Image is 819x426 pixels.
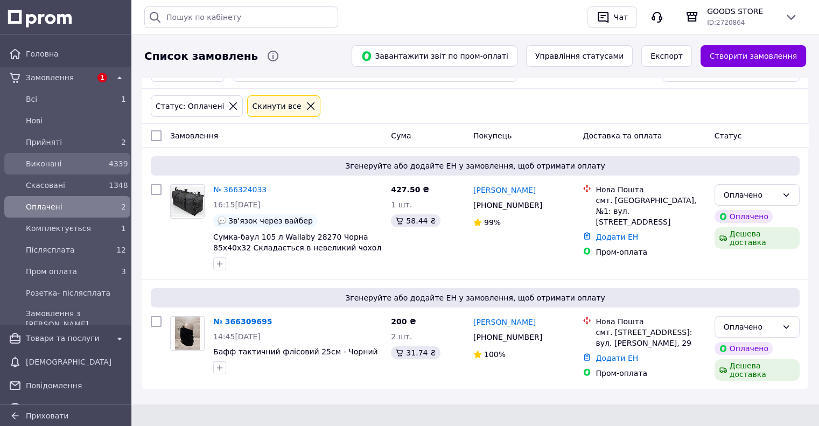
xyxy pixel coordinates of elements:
div: 31.74 ₴ [391,346,440,359]
a: Фото товару [170,316,205,351]
span: Комплектується [26,223,104,234]
span: Статус [715,131,742,140]
a: Фото товару [170,184,205,219]
span: Скасовані [26,180,104,191]
div: смт. [STREET_ADDRESS]: вул. [PERSON_NAME], 29 [596,327,705,348]
span: 2 шт. [391,332,412,341]
span: 1 [121,95,126,103]
a: [PERSON_NAME] [473,317,536,327]
span: Замовлення з [PERSON_NAME] [26,308,126,330]
span: Зв'язок через вайбер [228,217,313,225]
span: GOODS STORE [707,6,776,17]
div: Cкинути все [250,100,303,112]
div: Пром-оплата [596,247,705,257]
div: Статус: Оплачені [153,100,226,112]
span: 16:15[DATE] [213,200,261,209]
span: Товари та послуги [26,333,109,344]
a: № 366309695 [213,317,272,326]
span: 1 [97,73,107,82]
div: Нова Пошта [596,184,705,195]
a: Створити замовлення [701,45,806,67]
a: Бафф тактичний флісовий 25см - Чорний [213,347,377,356]
span: 100% [484,350,506,359]
span: 1 шт. [391,200,412,209]
button: Чат [587,6,637,28]
span: Головна [26,48,126,59]
span: Cума [391,131,411,140]
div: Оплачено [724,321,778,333]
span: Розетка- післясплата [26,288,126,298]
span: ID: 2720864 [707,19,745,26]
div: смт. [GEOGRAPHIC_DATA], №1: вул. [STREET_ADDRESS] [596,195,705,227]
span: [PHONE_NUMBER] [473,333,542,341]
div: Оплачено [715,342,773,355]
span: 2 [121,202,126,211]
span: Виконані [26,158,104,169]
div: Оплачено [724,189,778,201]
span: Всi [26,94,104,104]
span: 12 [116,246,126,254]
img: Фото товару [175,317,200,350]
span: 99% [484,218,501,227]
span: 3 [121,267,126,276]
span: Прийняті [26,137,104,148]
span: 14:45[DATE] [213,332,261,341]
div: Чат [612,9,630,25]
span: 1348 [109,181,128,190]
span: Замовлення [26,72,92,83]
span: Післясплата [26,245,104,255]
div: Дешева доставка [715,359,800,381]
span: 4339 [109,159,128,168]
button: Управління статусами [526,45,633,67]
a: Додати ЕН [596,354,638,362]
span: Пром оплата [26,266,104,277]
span: Замовлення [170,131,218,140]
img: Фото товару [171,186,204,217]
div: Оплачено [715,210,773,223]
a: № 366324033 [213,185,267,194]
span: Згенеруйте або додайте ЕН у замовлення, щоб отримати оплату [155,160,795,171]
span: Список замовлень [144,48,258,64]
div: 58.44 ₴ [391,214,440,227]
span: 1 [121,224,126,233]
span: Згенеруйте або додайте ЕН у замовлення, щоб отримати оплату [155,292,795,303]
img: :speech_balloon: [218,217,226,225]
span: Оплачені [26,201,104,212]
span: Нові [26,115,126,126]
span: Каталог ProSale [26,404,109,415]
button: Завантажити звіт по пром-оплаті [352,45,517,67]
a: [PERSON_NAME] [473,185,536,195]
input: Пошук по кабінету [144,6,338,28]
button: Експорт [641,45,692,67]
span: Покупець [473,131,512,140]
span: 427.50 ₴ [391,185,429,194]
div: Пром-оплата [596,368,705,379]
span: [DEMOGRAPHIC_DATA] [26,357,126,367]
div: Дешева доставка [715,227,800,249]
span: 200 ₴ [391,317,416,326]
a: Сумка-баул 105 л Wallaby 28270 Чорна 85х40х32 Складається в невеликий чохол [213,233,381,252]
a: Додати ЕН [596,233,638,241]
div: Нова Пошта [596,316,705,327]
span: Приховати [26,411,68,420]
span: 2 [121,138,126,146]
span: Повідомлення [26,380,126,391]
span: [PHONE_NUMBER] [473,201,542,209]
span: Доставка та оплата [583,131,662,140]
